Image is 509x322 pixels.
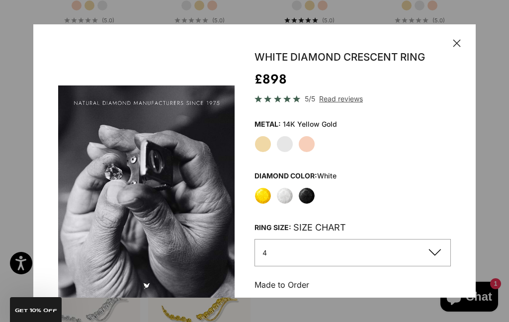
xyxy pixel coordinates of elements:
[254,239,451,266] button: 4
[305,93,315,104] span: 5/5
[293,222,346,233] a: Size Chart
[254,278,451,291] p: Made to Order
[317,171,337,180] variant-option-value: white
[254,220,291,235] legend: Ring size:
[254,93,451,104] a: 5/5 Read reviews
[319,93,363,104] span: Read reviews
[58,85,235,304] img: #YellowGold #WhiteGold #RoseGold
[254,69,287,89] sale-price: £898
[15,308,57,313] span: GET 10% Off
[262,248,267,257] span: 4
[254,51,425,63] a: White Diamond Crescent Ring
[58,85,235,304] div: Item 14 of 14
[254,117,281,132] legend: Metal:
[10,297,62,322] div: GET 10% Off
[283,117,337,132] variant-option-value: 14K Yellow Gold
[254,168,337,183] legend: Diamond Color:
